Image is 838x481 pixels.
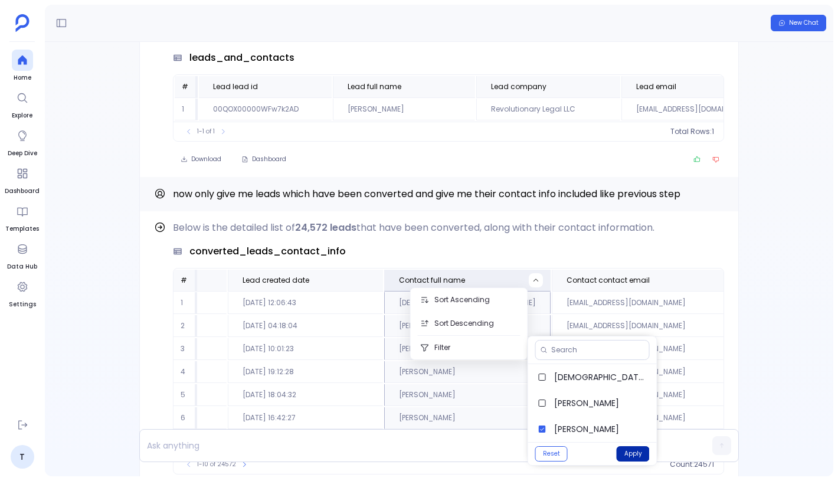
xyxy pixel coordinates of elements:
button: Sort Ascending [411,288,528,312]
td: Revolutionary Legal LLC [476,99,620,120]
span: Download [191,155,221,163]
span: Templates [5,224,39,234]
td: [EMAIL_ADDRESS][DOMAIN_NAME] [552,292,724,314]
td: [PERSON_NAME] [384,315,551,337]
td: 6 [174,407,197,429]
p: Below is the detailed list of that have been converted, along with their contact information. [173,221,724,235]
td: [DEMOGRAPHIC_DATA][PERSON_NAME] [384,292,551,314]
span: [DEMOGRAPHIC_DATA][PERSON_NAME] [554,371,647,383]
td: [DATE] 04:18:04 [228,315,383,337]
span: Lead lead id [213,82,258,91]
td: [DATE] 18:04:32 [228,384,383,406]
span: Settings [9,300,36,309]
a: Dashboard [5,163,40,196]
a: Templates [5,201,39,234]
span: Contact full name [399,276,465,285]
span: converted_leads_contact_info [189,244,346,259]
button: Sort Descending [411,312,528,335]
td: 1 [174,292,197,314]
td: 1 [175,99,198,120]
span: 1-1 of 1 [197,127,215,136]
a: Deep Dive [8,125,37,158]
td: [PERSON_NAME] [384,338,551,360]
button: Dashboard [234,151,294,168]
td: 00QOX00000WFw7k2AD [199,99,332,120]
span: Lead full name [348,82,401,91]
span: [PERSON_NAME] [554,397,647,409]
button: Reset [535,446,568,462]
span: 1-10 of 24572 [197,460,236,469]
span: Lead created date [243,276,309,285]
a: T [11,445,34,469]
a: Settings [9,276,36,309]
span: Deep Dive [8,149,37,158]
span: Contact contact email [567,276,650,285]
span: count : [670,460,694,469]
span: 24571 [694,460,714,469]
span: Home [12,73,33,83]
span: leads_and_contacts [189,51,294,65]
td: [DATE] 12:06:43 [228,292,383,314]
td: [PERSON_NAME] [384,407,551,429]
td: [EMAIL_ADDRESS][DOMAIN_NAME] [552,315,724,337]
button: New Chat [771,15,826,31]
span: # [182,81,188,91]
td: 2 [174,315,197,337]
td: 5 [174,384,197,406]
input: Search [551,345,644,355]
span: # [181,275,187,285]
span: Explore [12,111,33,120]
span: Total Rows: [670,127,712,136]
strong: 24,572 leads [295,221,356,234]
span: Lead company [491,82,546,91]
span: Data Hub [7,262,37,271]
td: [DATE] 10:01:23 [228,338,383,360]
td: [PERSON_NAME] [384,384,551,406]
a: Data Hub [7,238,37,271]
button: Download [173,151,229,168]
span: Dashboard [252,155,286,163]
button: Apply [617,446,650,462]
span: [PERSON_NAME] [554,423,647,435]
td: [DATE] 19:12:28 [228,361,383,383]
span: New Chat [789,19,819,27]
a: Home [12,50,33,83]
td: 3 [174,338,197,360]
button: Filter [411,336,528,359]
a: Explore [12,87,33,120]
span: Dashboard [5,186,40,196]
td: [PERSON_NAME] [384,361,551,383]
td: 4 [174,361,197,383]
span: now only give me leads which have been converted and give me their contact info included like pre... [173,187,680,201]
td: [PERSON_NAME] [333,99,475,120]
td: [DATE] 16:42:27 [228,407,383,429]
td: [EMAIL_ADDRESS][DOMAIN_NAME] [621,99,770,120]
img: petavue logo [15,14,30,32]
span: 1 [712,127,714,136]
span: Lead email [636,82,676,91]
